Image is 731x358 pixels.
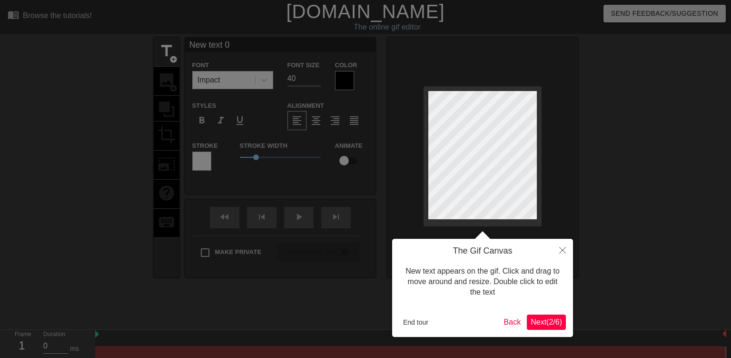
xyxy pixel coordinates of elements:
button: Close [552,239,573,261]
button: Back [500,315,525,330]
button: End tour [399,315,432,329]
span: Next ( 2 / 6 ) [531,318,562,326]
div: New text appears on the gif. Click and drag to move around and resize. Double click to edit the text [399,256,566,307]
button: Next [527,315,566,330]
h4: The Gif Canvas [399,246,566,256]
